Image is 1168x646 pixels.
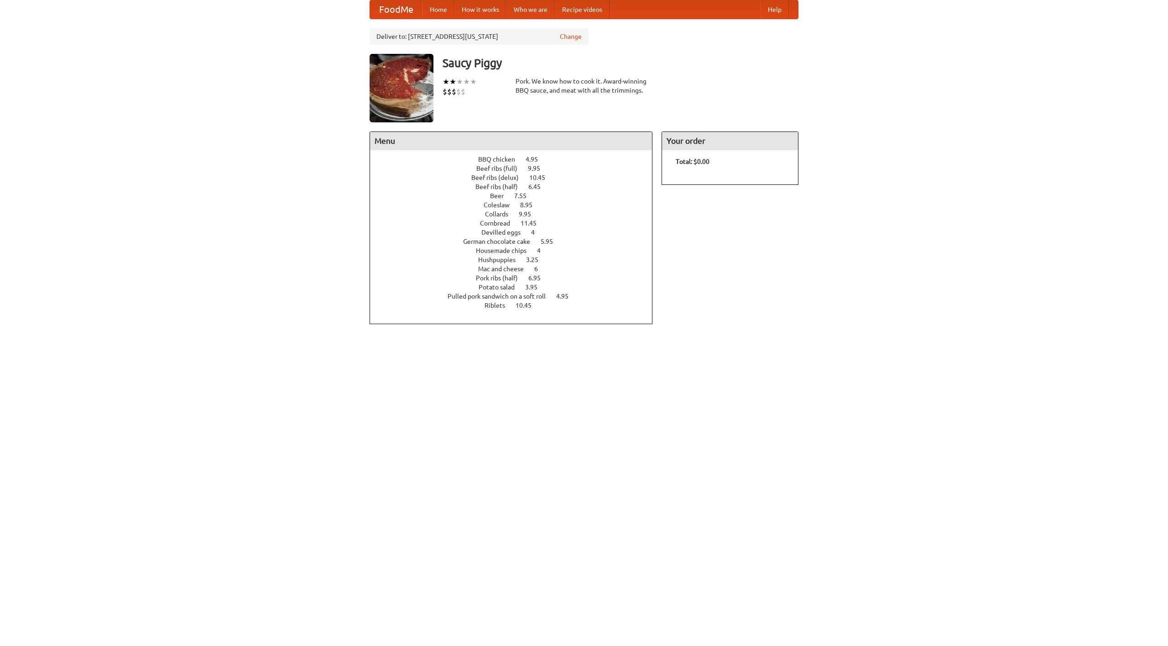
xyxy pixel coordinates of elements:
li: $ [447,87,452,97]
div: Deliver to: [STREET_ADDRESS][US_STATE] [370,28,589,45]
span: Collards [485,210,517,218]
a: BBQ chicken 4.95 [478,156,555,163]
span: 4.95 [556,293,578,300]
li: $ [452,87,456,97]
li: ★ [470,77,477,87]
span: 4 [531,229,544,236]
span: Beef ribs (delux) [471,174,528,181]
span: Potato salad [479,284,524,291]
a: Housemade chips 4 [476,247,558,254]
a: Beer 7.55 [490,192,543,200]
h3: Saucy Piggy [443,54,798,72]
span: Hushpuppies [478,256,525,263]
a: Hushpuppies 3.25 [478,256,555,263]
li: ★ [443,77,449,87]
span: 6 [534,265,547,273]
li: $ [456,87,461,97]
li: $ [443,87,447,97]
a: Recipe videos [555,0,610,19]
span: 10.45 [529,174,554,181]
span: 9.95 [519,210,540,218]
a: Coleslaw 8.95 [484,201,549,209]
span: 6.95 [528,274,550,282]
h4: Your order [662,132,798,150]
span: Pulled pork sandwich on a soft roll [448,293,555,300]
li: ★ [449,77,456,87]
a: Beef ribs (half) 6.45 [475,183,558,190]
span: Riblets [485,302,514,309]
a: Beef ribs (delux) 10.45 [471,174,562,181]
span: 5.95 [541,238,562,245]
span: 4.95 [526,156,547,163]
a: German chocolate cake 5.95 [463,238,570,245]
span: Cornbread [480,220,519,227]
span: Beef ribs (half) [475,183,527,190]
span: Housemade chips [476,247,536,254]
div: Pork. We know how to cook it. Award-winning BBQ sauce, and meat with all the trimmings. [516,77,652,95]
span: German chocolate cake [463,238,539,245]
img: angular.jpg [370,54,433,122]
a: Collards 9.95 [485,210,548,218]
b: Total: $0.00 [676,158,709,165]
span: Mac and cheese [478,265,533,273]
li: ★ [463,77,470,87]
span: Beef ribs (full) [476,165,527,172]
a: Who we are [506,0,555,19]
span: 7.55 [514,192,536,200]
a: Cornbread 11.45 [480,220,553,227]
span: 8.95 [520,201,542,209]
a: Help [761,0,789,19]
a: Pork ribs (half) 6.95 [476,274,558,282]
a: How it works [454,0,506,19]
span: 6.45 [528,183,550,190]
a: Devilled eggs 4 [481,229,552,236]
span: Devilled eggs [481,229,530,236]
a: Mac and cheese 6 [478,265,555,273]
a: Home [422,0,454,19]
span: Coleslaw [484,201,519,209]
h4: Menu [370,132,652,150]
a: Pulled pork sandwich on a soft roll 4.95 [448,293,585,300]
li: ★ [456,77,463,87]
a: Potato salad 3.95 [479,284,554,291]
span: BBQ chicken [478,156,524,163]
span: 3.25 [526,256,547,263]
a: Change [560,32,582,41]
a: FoodMe [370,0,422,19]
span: Pork ribs (half) [476,274,527,282]
span: 11.45 [521,220,546,227]
span: Beer [490,192,513,200]
span: 10.45 [516,302,541,309]
span: 4 [537,247,550,254]
a: Beef ribs (full) 9.95 [476,165,557,172]
li: $ [461,87,465,97]
span: 9.95 [528,165,549,172]
span: 3.95 [525,284,547,291]
a: Riblets 10.45 [485,302,548,309]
